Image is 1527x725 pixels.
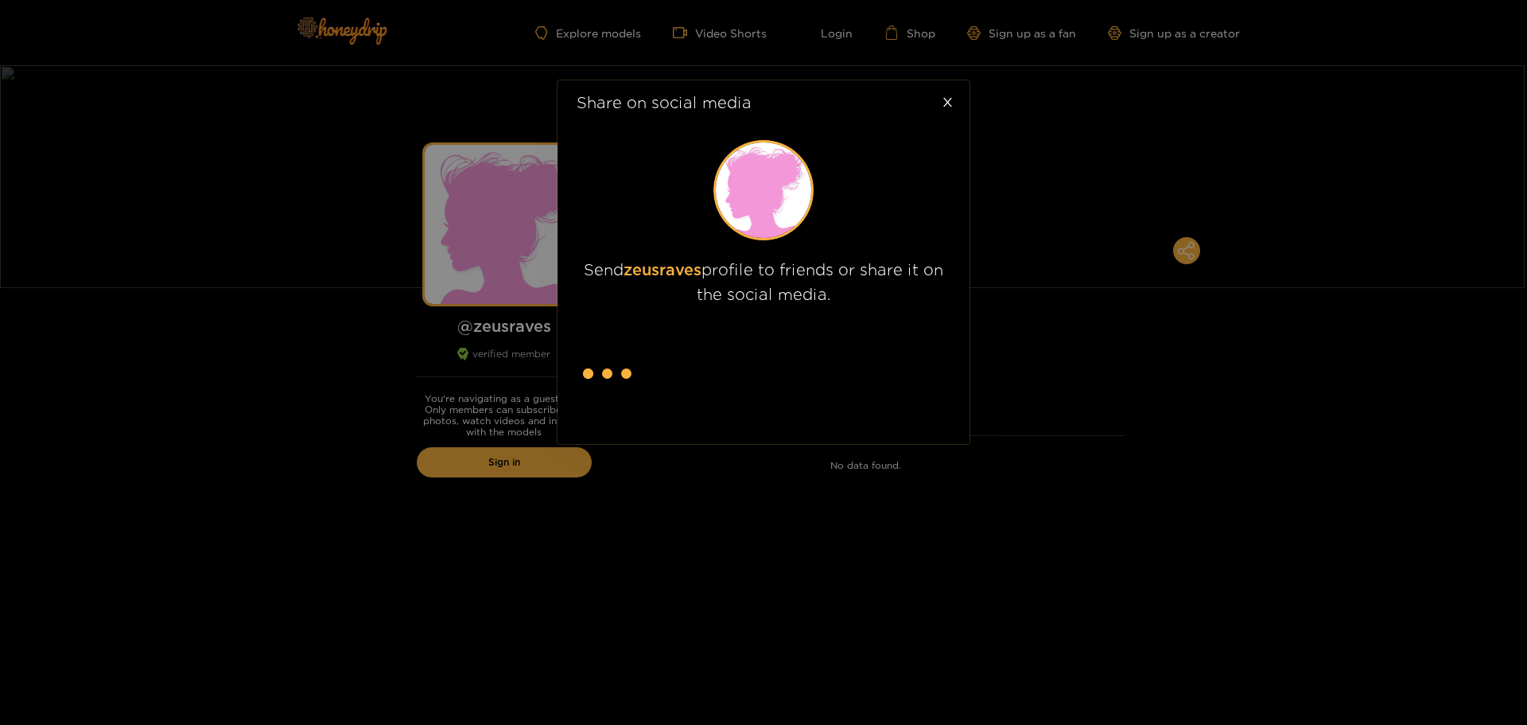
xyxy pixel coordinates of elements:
span: zeusraves [624,260,701,278]
div: Share on social media [577,93,950,111]
img: no-avatar.png [716,142,811,238]
span: close [942,96,954,108]
p: Send profile to friends or share it on the social media. [577,257,950,307]
button: Close [925,80,969,125]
